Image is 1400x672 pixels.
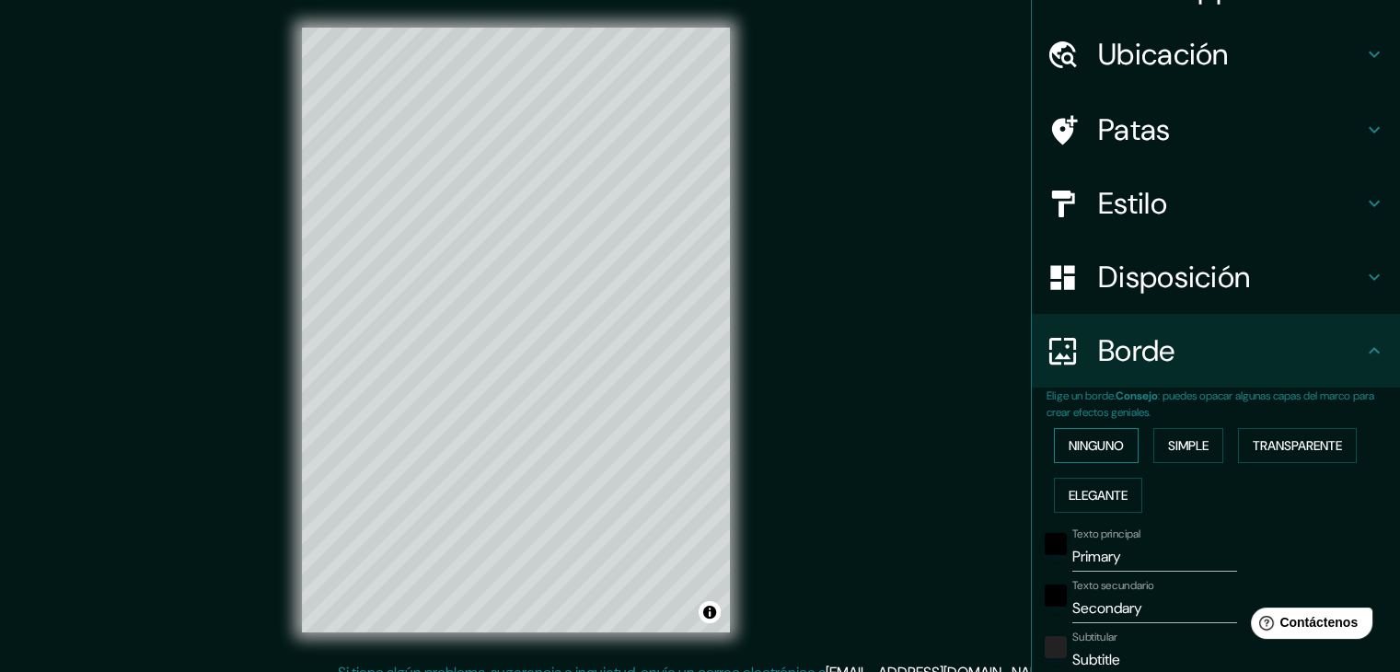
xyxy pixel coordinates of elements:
iframe: Lanzador de widgets de ayuda [1236,600,1380,652]
font: Texto principal [1072,527,1140,541]
div: Ubicación [1032,17,1400,91]
button: Transparente [1238,428,1357,463]
button: Ninguno [1054,428,1139,463]
div: Borde [1032,314,1400,388]
font: Disposición [1098,258,1250,296]
font: Texto secundario [1072,578,1154,593]
button: Activar o desactivar atribución [699,601,721,623]
font: : puedes opacar algunas capas del marco para crear efectos geniales. [1047,388,1374,420]
font: Subtitular [1072,630,1117,644]
font: Ninguno [1069,437,1124,454]
button: negro [1045,533,1067,555]
button: color-222222 [1045,636,1067,658]
font: Elegante [1069,487,1128,504]
font: Estilo [1098,184,1167,223]
font: Patas [1098,110,1171,149]
font: Consejo [1116,388,1158,403]
div: Disposición [1032,240,1400,314]
button: Simple [1153,428,1223,463]
font: Borde [1098,331,1175,370]
font: Ubicación [1098,35,1229,74]
div: Estilo [1032,167,1400,240]
button: negro [1045,585,1067,607]
div: Patas [1032,93,1400,167]
font: Simple [1168,437,1209,454]
font: Elige un borde. [1047,388,1116,403]
font: Transparente [1253,437,1342,454]
button: Elegante [1054,478,1142,513]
